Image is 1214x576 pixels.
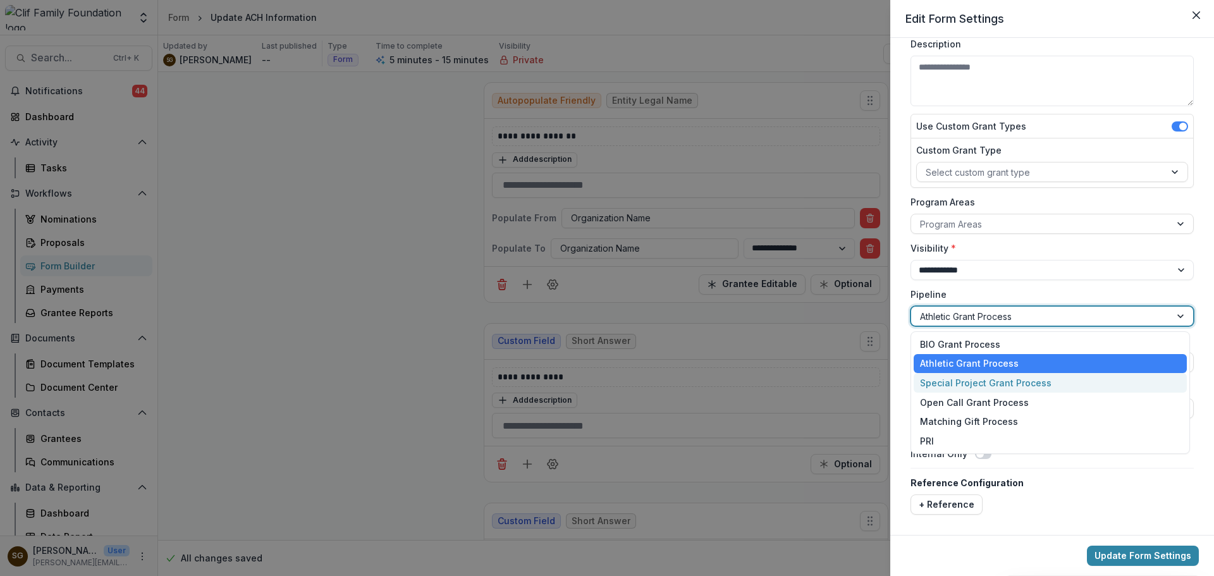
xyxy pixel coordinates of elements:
[914,354,1187,374] div: Athletic Grant Process
[910,494,983,515] button: + Reference
[910,195,1186,209] label: Program Areas
[914,431,1187,451] div: PRI
[914,334,1187,354] div: BIO Grant Process
[916,119,1026,133] label: Use Custom Grant Types
[910,37,1186,51] label: Description
[910,476,1186,489] label: Reference Configuration
[910,288,1186,301] label: Pipeline
[914,393,1187,412] div: Open Call Grant Process
[914,373,1187,393] div: Special Project Grant Process
[1186,5,1206,25] button: Close
[910,242,1186,255] label: Visibility
[1087,546,1199,566] button: Update Form Settings
[914,412,1187,431] div: Matching Gift Process
[916,144,1180,157] label: Custom Grant Type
